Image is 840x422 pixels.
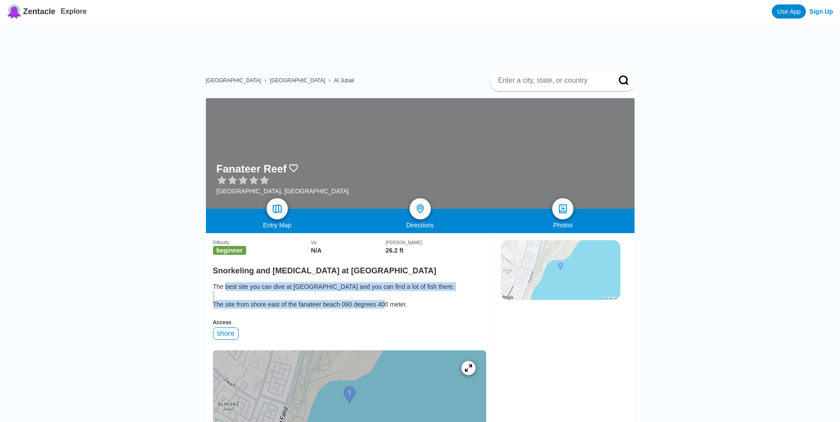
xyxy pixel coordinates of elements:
[7,4,21,19] img: Zentacle logo
[213,319,486,326] div: Access
[217,188,349,195] div: [GEOGRAPHIC_DATA], [GEOGRAPHIC_DATA]
[348,222,492,229] div: Directions
[329,77,330,84] span: ›
[213,327,239,340] div: shore
[415,203,426,214] img: directions
[213,282,486,309] div: The best site you can dive at [GEOGRAPHIC_DATA] and you can find a lot of fish there. The site fr...
[497,76,606,85] input: Enter a city, state, or country
[311,240,386,245] div: Viz
[267,198,288,219] a: map
[809,8,833,15] a: Sign Up
[386,240,486,245] div: [PERSON_NAME]
[772,4,806,19] a: Use App
[213,261,486,276] h2: Snorkeling and [MEDICAL_DATA] at [GEOGRAPHIC_DATA]
[492,222,635,229] div: Photos
[272,203,283,214] img: map
[557,203,568,214] img: photos
[61,8,87,15] a: Explore
[213,246,246,255] span: beginner
[213,240,311,245] div: Difficulty
[23,7,55,16] span: Zentacle
[334,77,354,84] a: Al Jubail
[217,163,287,175] h1: Fanateer Reef
[206,77,261,84] a: [GEOGRAPHIC_DATA]
[264,77,266,84] span: ›
[552,198,573,219] a: photos
[501,240,620,300] img: staticmap
[7,4,55,19] a: Zentacle logoZentacle
[270,77,325,84] a: [GEOGRAPHIC_DATA]
[206,222,349,229] div: Entry Map
[386,247,486,254] div: 26.2 ft
[311,247,386,254] div: N/A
